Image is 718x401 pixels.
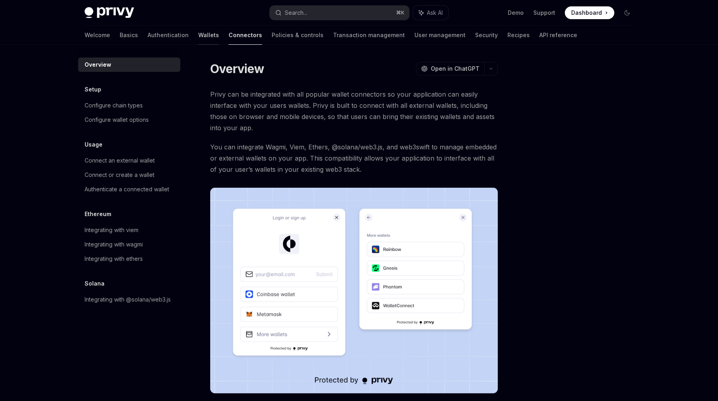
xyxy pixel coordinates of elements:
a: Policies & controls [272,26,323,45]
button: Open in ChatGPT [416,62,484,75]
a: Wallets [198,26,219,45]
span: Privy can be integrated with all popular wallet connectors so your application can easily interfa... [210,89,498,133]
div: Connect or create a wallet [85,170,154,180]
span: Open in ChatGPT [431,65,479,73]
a: Configure wallet options [78,113,180,127]
a: Dashboard [565,6,614,19]
a: Basics [120,26,138,45]
span: You can integrate Wagmi, Viem, Ethers, @solana/web3.js, and web3swift to manage embedded or exter... [210,141,498,175]
span: Ask AI [427,9,443,17]
img: dark logo [85,7,134,18]
a: Integrating with @solana/web3.js [78,292,180,307]
h5: Usage [85,140,103,149]
a: User management [414,26,466,45]
a: Connectors [229,26,262,45]
a: Demo [508,9,524,17]
div: Search... [285,8,307,18]
div: Configure chain types [85,101,143,110]
div: Configure wallet options [85,115,149,125]
button: Search...⌘K [270,6,409,20]
h5: Solana [85,279,105,288]
button: Toggle dark mode [621,6,633,19]
span: Dashboard [571,9,602,17]
a: Security [475,26,498,45]
a: Authenticate a connected wallet [78,182,180,197]
div: Integrating with ethers [85,254,143,264]
span: ⌘ K [396,10,404,16]
div: Authenticate a connected wallet [85,185,169,194]
div: Connect an external wallet [85,156,155,165]
a: Recipes [507,26,530,45]
a: Connect an external wallet [78,153,180,168]
a: API reference [539,26,577,45]
button: Ask AI [413,6,448,20]
a: Transaction management [333,26,405,45]
h5: Setup [85,85,101,94]
a: Overview [78,58,180,72]
div: Integrating with wagmi [85,240,143,249]
div: Integrating with viem [85,225,138,235]
a: Integrating with wagmi [78,237,180,252]
a: Support [533,9,555,17]
a: Configure chain types [78,98,180,113]
h5: Ethereum [85,209,111,219]
div: Overview [85,60,111,69]
div: Integrating with @solana/web3.js [85,295,171,304]
a: Authentication [148,26,189,45]
h1: Overview [210,62,264,76]
a: Connect or create a wallet [78,168,180,182]
a: Integrating with ethers [78,252,180,266]
a: Welcome [85,26,110,45]
img: Connectors3 [210,188,498,393]
a: Integrating with viem [78,223,180,237]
